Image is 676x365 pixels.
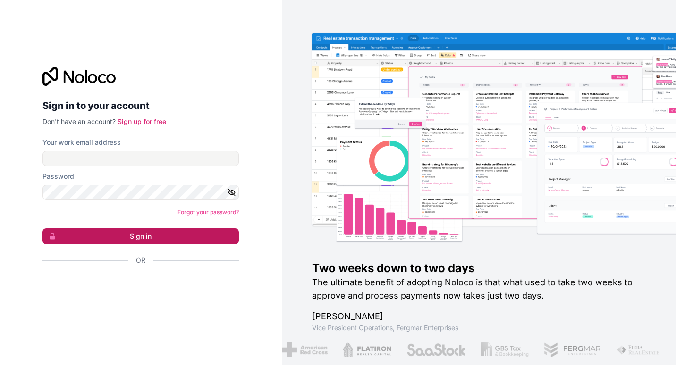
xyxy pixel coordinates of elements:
img: /assets/gbstax-C-GtDUiK.png [481,342,529,357]
h1: Two weeks down to two days [312,261,646,276]
label: Your work email address [42,138,121,147]
label: Password [42,172,74,181]
img: /assets/fiera-fwj2N5v4.png [616,342,660,357]
input: Email address [42,151,239,166]
img: /assets/fergmar-CudnrXN5.png [543,342,601,357]
h1: [PERSON_NAME] [312,310,646,323]
a: Sign up for free [118,117,166,125]
h2: The ultimate benefit of adopting Noloco is that what used to take two weeks to approve and proces... [312,276,646,302]
span: Don't have an account? [42,117,116,125]
img: /assets/american-red-cross-BAupjrZR.png [281,342,327,357]
h2: Sign in to your account [42,97,239,114]
a: Forgot your password? [177,208,239,216]
input: Password [42,185,239,200]
img: /assets/flatiron-C8eUkumj.png [342,342,391,357]
button: Sign in [42,228,239,244]
span: Or [136,256,145,265]
h1: Vice President Operations , Fergmar Enterprises [312,323,646,332]
img: /assets/saastock-C6Zbiodz.png [406,342,465,357]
